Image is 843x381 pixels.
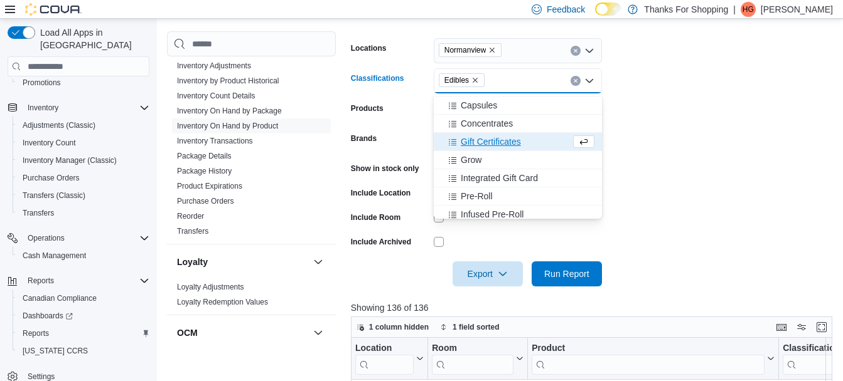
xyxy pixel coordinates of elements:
span: Inventory On Hand by Package [177,106,282,116]
button: Close list of options [584,76,594,86]
a: Inventory Adjustments [177,61,251,70]
a: Transfers (Classic) [18,188,90,203]
a: Promotions [18,75,66,90]
span: Transfers [18,206,149,221]
a: Reports [18,326,54,341]
button: Inventory [23,100,63,115]
button: Canadian Compliance [13,290,154,307]
span: Feedback [547,3,585,16]
a: Inventory Manager (Classic) [18,153,122,168]
span: Loyalty Redemption Values [177,297,268,307]
h3: OCM [177,326,198,339]
button: Transfers [13,204,154,222]
span: Inventory [23,100,149,115]
span: 1 column hidden [369,322,429,332]
span: Dashboards [23,311,73,321]
span: Reports [18,326,149,341]
a: Inventory Count [18,135,81,150]
button: Remove Edibles from selection in this group [471,76,479,84]
span: Transfers [23,208,54,218]
span: Capsules [461,99,497,112]
span: Package Details [177,151,232,161]
button: Location [355,343,424,375]
span: Cash Management [23,251,86,261]
button: Clear input [571,76,581,86]
a: Cash Management [18,248,91,263]
span: Purchase Orders [177,196,234,206]
span: Operations [23,231,149,246]
label: Include Location [351,188,411,198]
span: Load All Apps in [GEOGRAPHIC_DATA] [35,26,149,51]
span: Canadian Compliance [18,291,149,306]
div: Inventory [167,58,336,244]
label: Locations [351,43,387,53]
a: Package Details [177,152,232,160]
span: Inventory by Product Historical [177,76,279,86]
button: Concentrates [434,115,602,133]
a: Adjustments (Classic) [18,118,100,133]
span: Promotions [18,75,149,90]
span: Washington CCRS [18,343,149,358]
div: Loyalty [167,279,336,315]
a: Dashboards [18,308,78,323]
button: Remove Normanview from selection in this group [488,46,496,54]
span: Integrated Gift Card [461,172,538,184]
span: Operations [28,233,65,243]
button: Adjustments (Classic) [13,117,154,134]
button: Promotions [13,74,154,91]
button: [US_STATE] CCRS [13,342,154,360]
button: 1 column hidden [352,320,434,335]
button: Pre-Roll [434,187,602,206]
span: Promotions [23,78,61,88]
label: Include Archived [351,237,411,247]
span: Adjustments (Classic) [23,120,95,130]
a: Inventory Transactions [177,137,253,145]
h3: Loyalty [177,256,208,268]
p: Showing 136 of 136 [351,301,837,314]
button: Reports [3,272,154,290]
span: Canadian Compliance [23,293,97,303]
a: Product Expirations [177,182,242,190]
label: Include Room [351,212,400,222]
span: [US_STATE] CCRS [23,346,88,356]
span: Reports [23,328,49,338]
button: Capsules [434,97,602,115]
div: Room [432,343,513,355]
span: Adjustments (Classic) [18,118,149,133]
button: Reports [23,273,59,288]
div: Product [532,343,765,375]
span: Inventory [28,103,58,113]
button: OCM [311,325,326,340]
span: Transfers [177,226,208,236]
span: Reports [28,276,54,286]
button: Purchase Orders [13,169,154,187]
img: Cova [25,3,82,16]
button: Loyalty [177,256,308,268]
span: Inventory On Hand by Product [177,121,278,131]
input: Dark Mode [595,3,621,16]
span: Product Expirations [177,181,242,191]
button: Gift Certificates [434,133,602,151]
label: Products [351,103,384,113]
span: Edibles [439,73,485,87]
button: Inventory [3,99,154,117]
button: Inventory Count [13,134,154,152]
span: HG [743,2,754,17]
p: [PERSON_NAME] [761,2,833,17]
button: Open list of options [584,46,594,56]
span: 1 field sorted [453,322,500,332]
label: Brands [351,133,377,144]
span: Cash Management [18,248,149,263]
span: Grow [461,154,481,166]
button: Transfers (Classic) [13,187,154,204]
div: H Griffin [741,2,756,17]
span: Purchase Orders [23,173,80,183]
a: Purchase Orders [18,170,85,185]
a: [US_STATE] CCRS [18,343,93,358]
span: Infused Pre-Roll [461,208,524,221]
span: Edibles [444,74,469,86]
span: Inventory Adjustments [177,61,251,71]
button: Keyboard shortcuts [774,320,789,335]
button: Clear input [571,46,581,56]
